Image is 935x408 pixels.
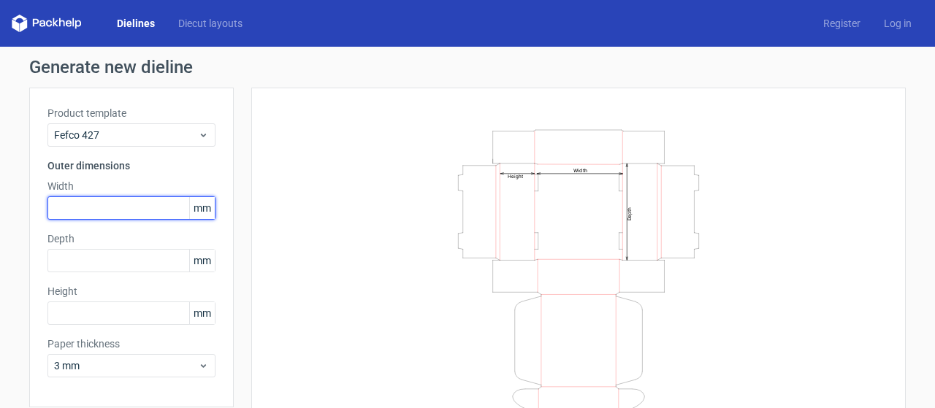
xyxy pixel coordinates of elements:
[508,173,523,179] text: Height
[47,231,215,246] label: Depth
[47,158,215,173] h3: Outer dimensions
[47,336,215,351] label: Paper thickness
[105,16,167,31] a: Dielines
[189,302,215,324] span: mm
[189,197,215,219] span: mm
[47,284,215,299] label: Height
[47,179,215,193] label: Width
[189,250,215,272] span: mm
[47,106,215,120] label: Product template
[872,16,923,31] a: Log in
[812,16,872,31] a: Register
[29,58,906,76] h1: Generate new dieline
[573,166,587,173] text: Width
[54,128,198,142] span: Fefco 427
[167,16,254,31] a: Diecut layouts
[627,207,633,220] text: Depth
[54,358,198,373] span: 3 mm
